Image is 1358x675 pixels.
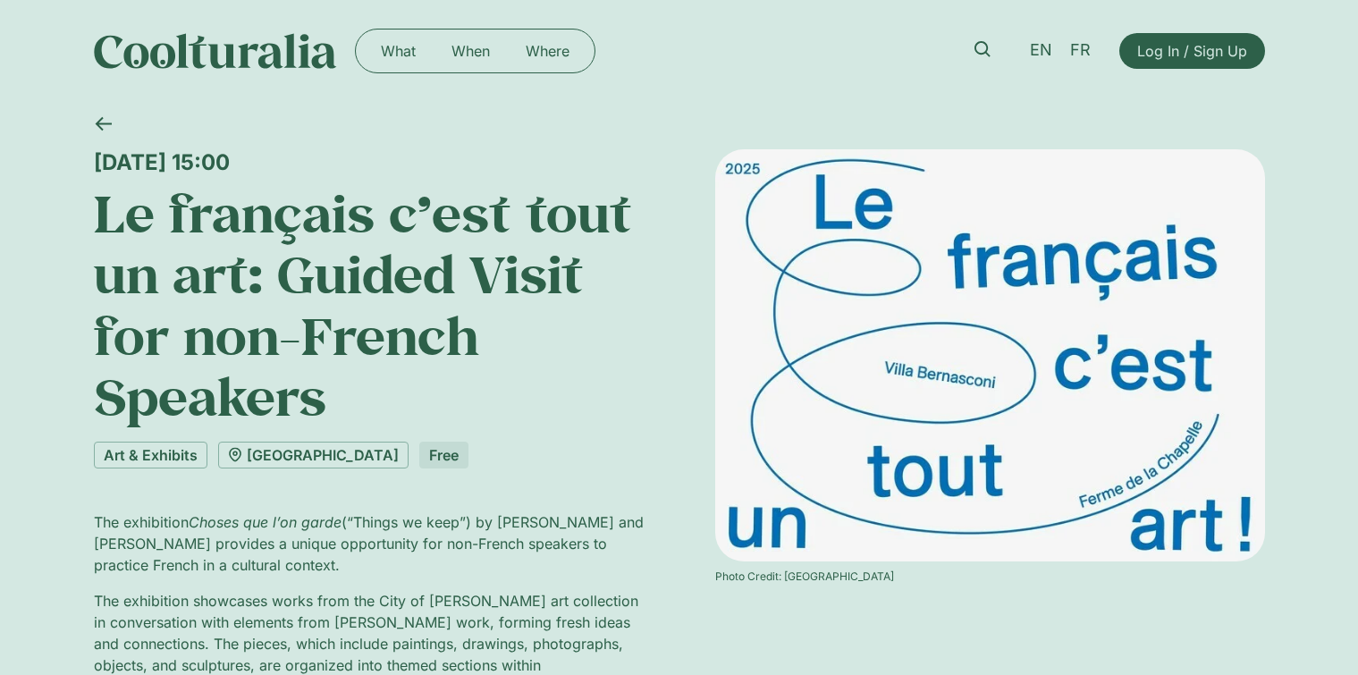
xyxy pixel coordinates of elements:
div: Photo Credit: [GEOGRAPHIC_DATA] [715,569,1265,585]
div: Free [419,442,468,468]
a: When [434,37,508,65]
div: [DATE] 15:00 [94,149,644,175]
a: FR [1061,38,1100,63]
a: Art & Exhibits [94,442,207,468]
a: EN [1021,38,1061,63]
a: Where [508,37,587,65]
em: Choses que l’on garde [189,513,342,531]
a: Log In / Sign Up [1119,33,1265,69]
span: EN [1030,41,1052,60]
span: Log In / Sign Up [1137,40,1247,62]
nav: Menu [363,37,587,65]
a: What [363,37,434,65]
h1: Le français c’est tout un art: Guided Visit for non-French Speakers [94,182,644,427]
p: The exhibition (“Things we keep”) by [PERSON_NAME] and [PERSON_NAME] provides a unique opportunit... [94,511,644,576]
img: Coolturalia - Le français c'est tout un art [715,149,1265,561]
span: FR [1070,41,1091,60]
a: [GEOGRAPHIC_DATA] [218,442,409,468]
